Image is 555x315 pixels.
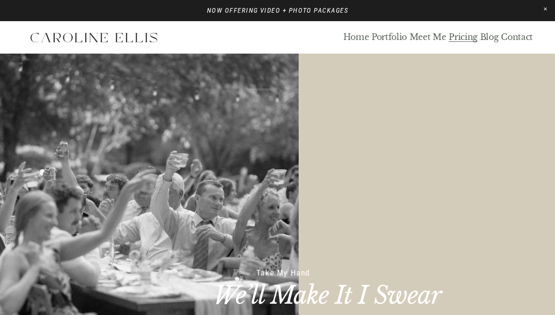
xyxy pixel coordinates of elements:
[256,268,310,277] span: Take My Hand
[22,26,165,49] img: Western North Carolina Elopement Photographer
[343,32,369,43] a: Home
[480,32,499,43] a: Blog
[372,32,407,43] a: Portfolio
[449,32,477,43] a: Pricing
[214,280,441,310] em: We’ll Make It I Swear
[410,32,446,43] a: Meet Me
[501,32,533,43] a: Contact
